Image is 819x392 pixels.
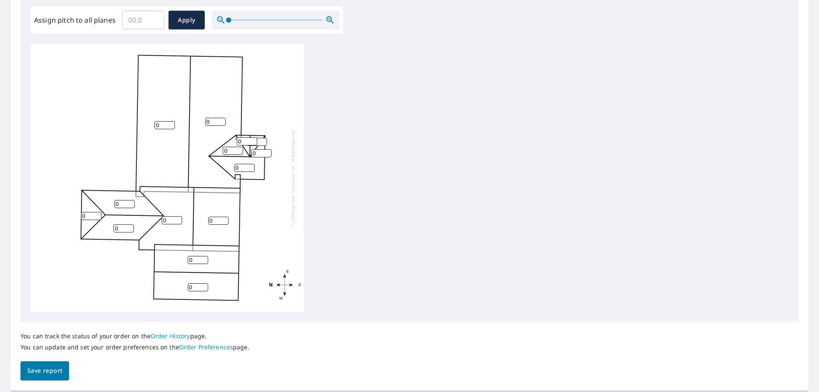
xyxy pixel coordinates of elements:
[20,332,250,340] p: You can track the status of your order on the page.
[20,361,69,380] button: Save report
[20,343,250,351] p: You can update and set your order preferences on the page.
[179,343,233,351] a: Order Preferences
[27,366,62,376] span: Save report
[175,15,198,26] span: Apply
[168,11,205,29] button: Apply
[151,332,190,340] a: Order History
[34,15,116,25] label: Assign pitch to all planes
[122,8,164,32] input: 00.0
